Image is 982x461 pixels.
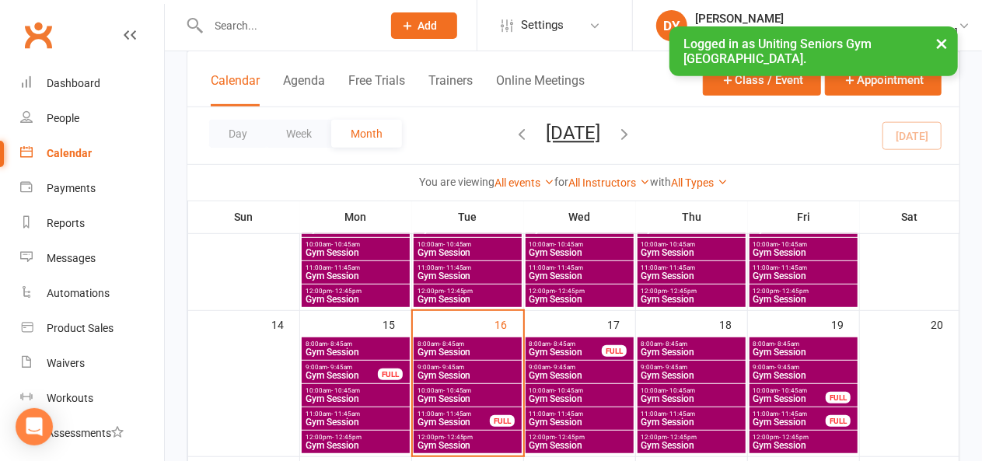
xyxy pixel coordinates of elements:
span: - 11:45am [667,410,696,417]
span: - 12:45pm [668,288,697,295]
span: Gym Session [753,295,854,304]
span: Gym Session [753,441,854,450]
div: 20 [931,311,959,337]
span: - 12:45pm [780,288,809,295]
button: Day [209,120,267,148]
span: Gym Session [641,225,743,234]
a: People [20,101,164,136]
span: 12:00pm [753,288,854,295]
span: - 11:45am [555,410,584,417]
span: 12:00pm [529,434,631,441]
span: Gym Session [417,295,519,304]
a: Messages [20,241,164,276]
span: Logged in as Uniting Seniors Gym [GEOGRAPHIC_DATA]. [683,37,872,66]
span: Settings [521,8,564,43]
button: Trainers [428,73,473,107]
span: 8:00am [753,341,854,347]
span: Gym Session [305,347,407,357]
span: 8:00am [305,341,407,347]
div: DY [656,10,687,41]
span: Gym Session [305,371,379,380]
span: 11:00am [529,264,631,271]
span: Gym Session [753,248,854,257]
a: Workouts [20,381,164,416]
span: 12:00pm [417,288,519,295]
a: All Instructors [568,176,650,189]
span: Gym Session [753,371,854,380]
span: - 9:45am [439,364,464,371]
span: Gym Session [305,271,407,281]
span: 8:00am [529,341,603,347]
span: - 9:45am [775,364,800,371]
span: - 10:45am [667,387,696,394]
span: 10:00am [529,241,631,248]
span: - 8:45am [439,341,464,347]
span: Gym Session [753,271,854,281]
input: Search... [204,15,372,37]
span: 10:00am [753,241,854,248]
th: Mon [300,201,412,233]
span: 9:00am [417,364,519,371]
th: Wed [524,201,636,233]
span: - 8:45am [327,341,352,347]
a: Waivers [20,346,164,381]
span: Gym Session [417,225,519,234]
span: 10:00am [417,241,519,248]
span: 12:00pm [641,288,743,295]
button: Online Meetings [496,73,585,107]
div: [PERSON_NAME] [695,12,958,26]
span: 12:00pm [529,288,631,295]
span: - 10:45am [555,387,584,394]
span: Gym Session [641,248,743,257]
span: - 12:45pm [556,288,585,295]
span: - 12:45pm [444,288,474,295]
div: Dashboard [47,77,100,89]
span: - 10:45am [443,387,472,394]
span: Gym Session [417,371,519,380]
span: 12:00pm [641,434,743,441]
span: 11:00am [753,410,826,417]
span: - 9:45am [663,364,688,371]
span: - 10:45am [779,387,808,394]
span: 11:00am [753,264,854,271]
span: Gym Session [529,441,631,450]
div: 14 [271,311,299,337]
span: 11:00am [417,264,519,271]
span: Gym Session [753,225,854,234]
span: Gym Session [529,271,631,281]
div: Product Sales [47,322,114,334]
span: 12:00pm [753,434,854,441]
button: × [928,26,956,60]
span: 9:00am [641,364,743,371]
span: Gym Session [305,441,407,450]
span: - 11:45am [555,264,584,271]
div: Waivers [47,357,85,369]
span: Gym Session [417,441,519,450]
a: Dashboard [20,66,164,101]
div: FULL [826,392,851,403]
span: Gym Session [417,417,491,427]
div: Reports [47,217,85,229]
th: Thu [636,201,748,233]
div: FULL [602,345,627,357]
span: 11:00am [641,410,743,417]
button: Free Trials [348,73,405,107]
span: Gym Session [641,295,743,304]
a: Reports [20,206,164,241]
span: Gym Session [529,225,631,234]
div: 17 [607,311,635,337]
div: Payments [47,182,96,194]
span: - 11:45am [443,264,472,271]
div: FULL [490,415,515,427]
span: - 12:45pm [332,434,362,441]
span: 10:00am [529,387,631,394]
button: Month [331,120,402,148]
span: Add [418,19,438,32]
span: Gym Session [641,394,743,403]
span: Gym Session [529,394,631,403]
div: Uniting Seniors [PERSON_NAME][GEOGRAPHIC_DATA] [695,26,958,40]
a: All events [494,176,554,189]
a: Payments [20,171,164,206]
span: Gym Session [753,347,854,357]
span: Gym Session [641,441,743,450]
